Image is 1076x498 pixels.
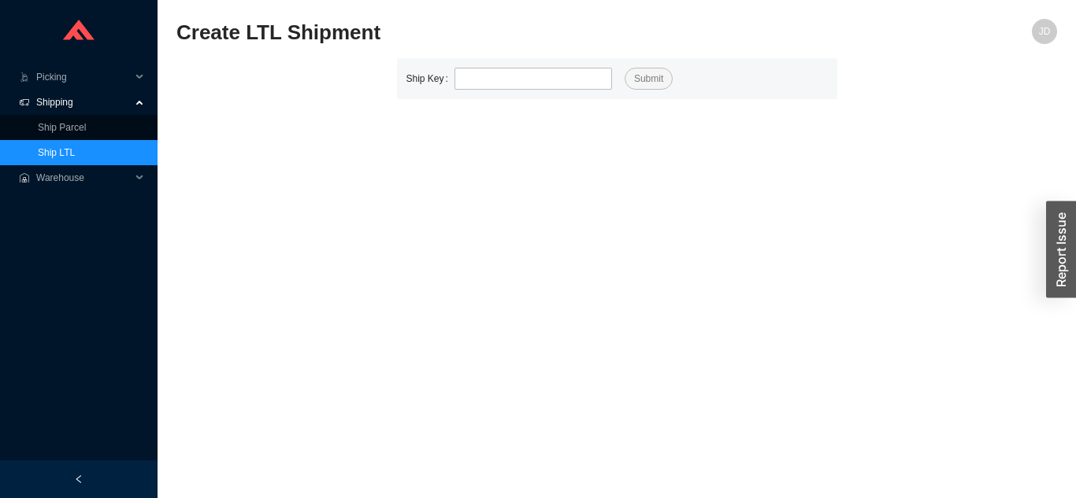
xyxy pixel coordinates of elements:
a: Ship Parcel [38,122,86,133]
span: JD [1039,19,1051,44]
span: left [74,474,83,484]
label: Ship Key [406,68,455,90]
button: Submit [625,68,673,90]
a: Ship LTL [38,147,75,158]
span: Picking [36,65,131,90]
span: Shipping [36,90,131,115]
span: Warehouse [36,165,131,190]
h2: Create LTL Shipment [176,19,837,46]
